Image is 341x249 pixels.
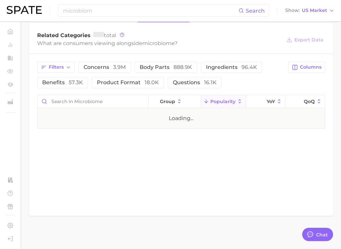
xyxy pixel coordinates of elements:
span: 3.9m [113,64,126,70]
button: YoY [246,95,286,108]
button: group [149,95,201,108]
span: YoY [267,99,275,104]
span: 16.1k [204,79,217,86]
img: SPATE [7,6,42,14]
span: US Market [302,9,327,12]
span: microbiome [142,40,174,46]
span: questions [173,80,217,85]
button: Export Data [285,35,325,44]
button: Columns [288,62,325,73]
input: Search in microbiome [37,95,148,108]
span: Export Data [294,37,323,43]
span: QoQ [304,99,315,104]
span: total [93,32,116,38]
span: benefits [42,80,83,85]
div: What are consumers viewing alongside ? [37,39,281,48]
input: Search here for a brand, industry, or ingredient [62,5,239,16]
a: Log out. Currently logged in with e-mail addison@spate.nyc. [5,234,15,244]
span: Show [285,9,300,12]
span: ingredients [206,65,257,70]
span: 888.9k [173,64,192,70]
button: Popularity [201,95,246,108]
span: Search [246,8,265,14]
button: Filters [37,62,75,73]
span: Related Categories [37,32,91,38]
button: QoQ [285,95,325,108]
span: 18.0k [145,79,159,86]
span: body parts [140,65,192,70]
div: Loading... [169,114,193,122]
span: Filters [49,64,64,70]
span: group [160,99,175,104]
span: Popularity [210,99,236,104]
span: 57.3k [69,79,83,86]
span: 96.4k [241,64,257,70]
span: concerns [84,65,126,70]
button: ShowUS Market [284,6,336,15]
span: Columns [300,64,321,70]
span: product format [97,80,159,85]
